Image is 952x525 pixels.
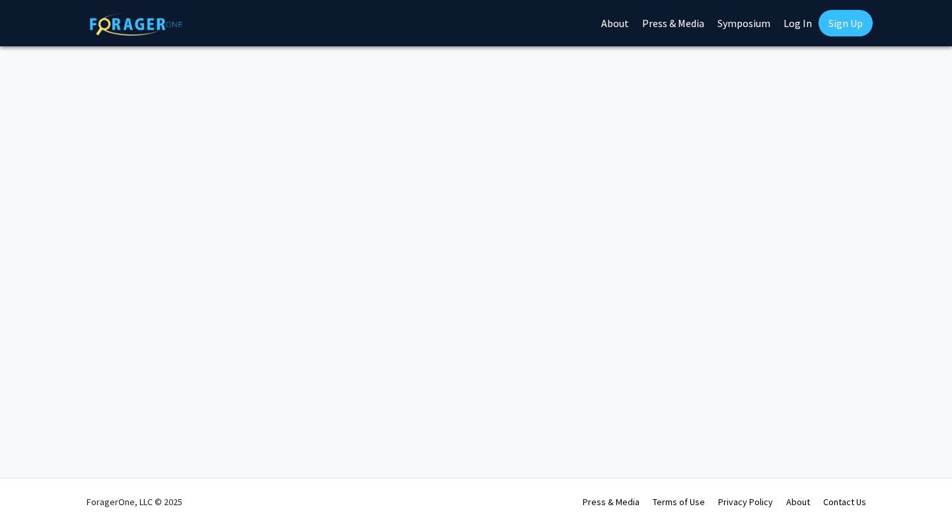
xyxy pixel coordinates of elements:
div: ForagerOne, LLC © 2025 [87,479,182,525]
img: ForagerOne Logo [90,13,182,36]
a: Privacy Policy [718,496,773,508]
a: Press & Media [583,496,640,508]
a: Terms of Use [653,496,705,508]
a: Contact Us [823,496,866,508]
a: Sign Up [819,10,873,36]
a: About [786,496,810,508]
